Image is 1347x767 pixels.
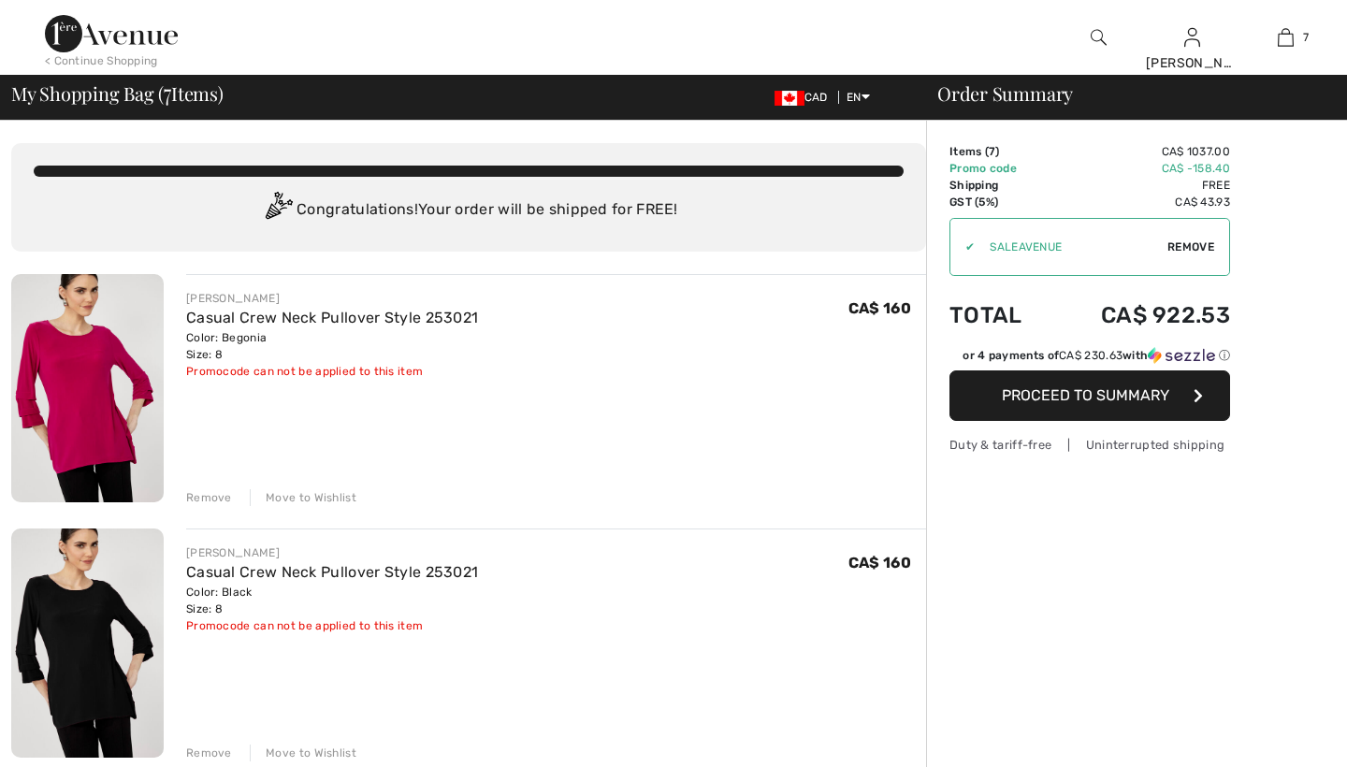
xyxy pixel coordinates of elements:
span: Remove [1167,239,1214,255]
div: < Continue Shopping [45,52,158,69]
input: Promo code [975,219,1167,275]
img: Canadian Dollar [775,91,804,106]
div: or 4 payments of with [963,347,1230,364]
span: CA$ 230.63 [1059,349,1122,362]
div: Move to Wishlist [250,489,356,506]
td: CA$ 922.53 [1050,283,1230,347]
div: [PERSON_NAME] [186,544,478,561]
span: 7 [1303,29,1309,46]
div: Duty & tariff-free | Uninterrupted shipping [949,436,1230,454]
div: Move to Wishlist [250,745,356,761]
div: Promocode can not be applied to this item [186,617,478,634]
div: [PERSON_NAME] [1146,53,1238,73]
td: Items ( ) [949,143,1050,160]
td: Promo code [949,160,1050,177]
div: Remove [186,745,232,761]
a: Casual Crew Neck Pullover Style 253021 [186,309,478,326]
img: Sezzle [1148,347,1215,364]
img: Congratulation2.svg [259,192,297,229]
div: ✔ [950,239,975,255]
img: My Info [1184,26,1200,49]
span: 7 [164,80,171,104]
a: Casual Crew Neck Pullover Style 253021 [186,563,478,581]
img: Casual Crew Neck Pullover Style 253021 [11,528,164,757]
span: CAD [775,91,835,104]
span: 7 [989,145,995,158]
div: Promocode can not be applied to this item [186,363,478,380]
span: My Shopping Bag ( Items) [11,84,224,103]
div: Order Summary [915,84,1336,103]
td: CA$ 1037.00 [1050,143,1230,160]
img: 1ère Avenue [45,15,178,52]
img: search the website [1091,26,1107,49]
td: GST (5%) [949,194,1050,210]
div: Color: Black Size: 8 [186,584,478,617]
td: CA$ -158.40 [1050,160,1230,177]
span: CA$ 160 [848,554,911,572]
td: Shipping [949,177,1050,194]
img: Casual Crew Neck Pullover Style 253021 [11,274,164,502]
div: or 4 payments ofCA$ 230.63withSezzle Click to learn more about Sezzle [949,347,1230,370]
img: My Bag [1278,26,1294,49]
td: Total [949,283,1050,347]
div: Color: Begonia Size: 8 [186,329,478,363]
a: 7 [1239,26,1331,49]
div: Remove [186,489,232,506]
span: EN [847,91,870,104]
div: [PERSON_NAME] [186,290,478,307]
button: Proceed to Summary [949,370,1230,421]
a: Sign In [1184,28,1200,46]
span: Proceed to Summary [1002,386,1169,404]
td: Free [1050,177,1230,194]
div: Congratulations! Your order will be shipped for FREE! [34,192,904,229]
span: CA$ 160 [848,299,911,317]
td: CA$ 43.93 [1050,194,1230,210]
